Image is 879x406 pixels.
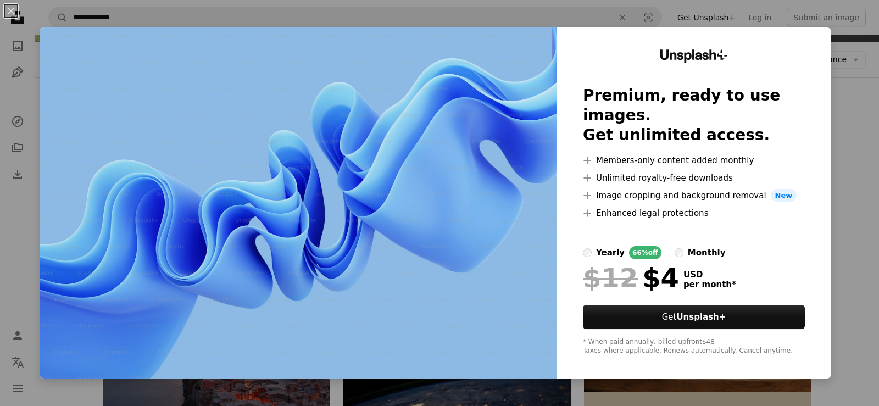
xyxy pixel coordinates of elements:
[583,207,805,220] li: Enhanced legal protections
[596,246,625,259] div: yearly
[683,280,736,290] span: per month *
[675,248,683,257] input: monthly
[583,189,805,202] li: Image cropping and background removal
[583,86,805,145] h2: Premium, ready to use images. Get unlimited access.
[688,246,726,259] div: monthly
[583,248,592,257] input: yearly66%off
[583,171,805,185] li: Unlimited royalty-free downloads
[629,246,661,259] div: 66% off
[771,189,797,202] span: New
[583,154,805,167] li: Members-only content added monthly
[676,312,726,322] strong: Unsplash+
[583,264,638,292] span: $12
[583,338,805,355] div: * When paid annually, billed upfront $48 Taxes where applicable. Renews automatically. Cancel any...
[583,264,679,292] div: $4
[583,305,805,329] button: GetUnsplash+
[683,270,736,280] span: USD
